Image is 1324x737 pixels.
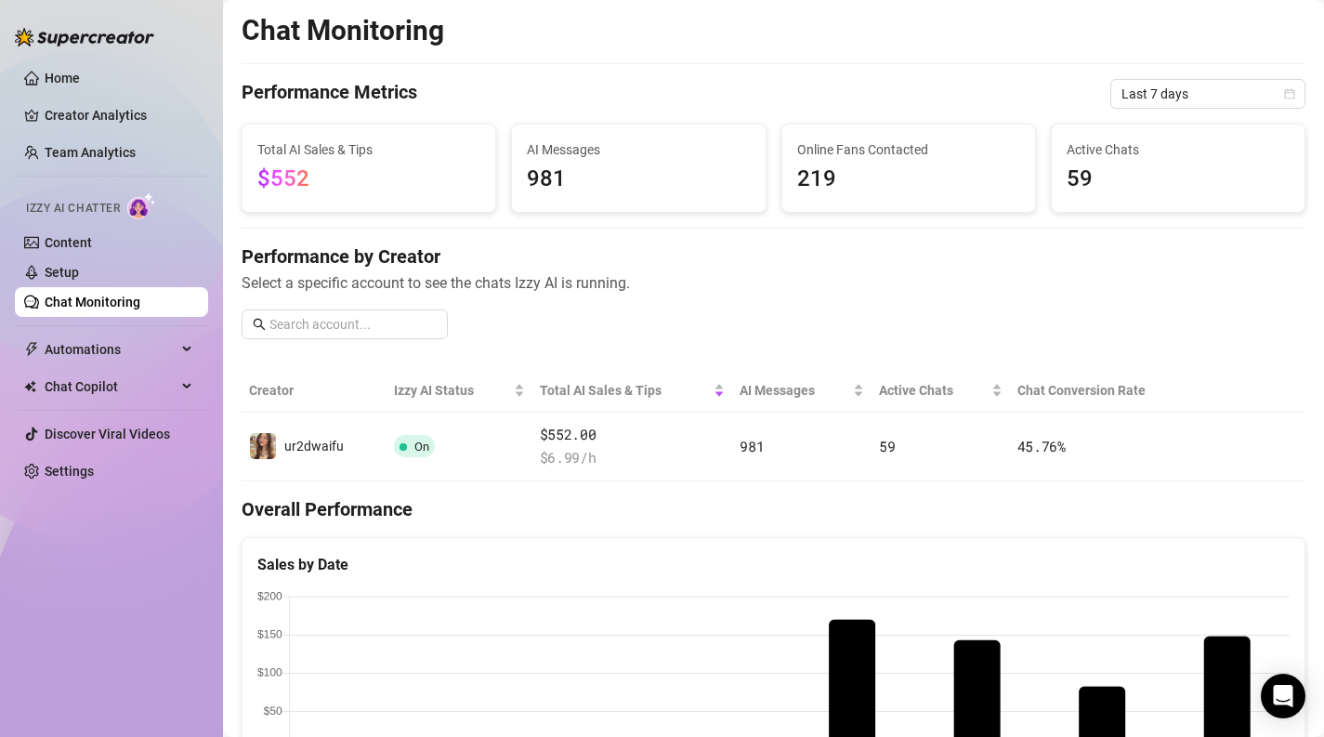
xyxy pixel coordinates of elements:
[1067,162,1290,197] span: 59
[24,342,39,357] span: thunderbolt
[242,496,1305,522] h4: Overall Performance
[253,318,266,331] span: search
[26,200,120,217] span: Izzy AI Chatter
[1284,88,1295,99] span: calendar
[872,369,1009,413] th: Active Chats
[414,440,429,454] span: On
[527,139,750,160] span: AI Messages
[1010,369,1199,413] th: Chat Conversion Rate
[45,464,94,479] a: Settings
[879,437,895,455] span: 59
[540,447,726,469] span: $ 6.99 /h
[797,139,1020,160] span: Online Fans Contacted
[242,271,1305,295] span: Select a specific account to see the chats Izzy AI is running.
[797,162,1020,197] span: 219
[242,13,444,48] h2: Chat Monitoring
[257,139,480,160] span: Total AI Sales & Tips
[387,369,531,413] th: Izzy AI Status
[24,380,36,393] img: Chat Copilot
[540,424,726,446] span: $552.00
[1121,80,1294,108] span: Last 7 days
[242,369,387,413] th: Creator
[257,553,1290,576] div: Sales by Date
[242,243,1305,270] h4: Performance by Creator
[1017,437,1066,455] span: 45.76 %
[740,380,849,401] span: AI Messages
[532,369,733,413] th: Total AI Sales & Tips
[45,265,79,280] a: Setup
[45,372,177,401] span: Chat Copilot
[527,162,750,197] span: 981
[732,369,872,413] th: AI Messages
[45,295,140,309] a: Chat Monitoring
[45,427,170,441] a: Discover Viral Videos
[15,28,154,46] img: logo-BBDzfeDw.svg
[257,165,309,191] span: $552
[879,380,987,401] span: Active Chats
[284,439,344,454] span: ur2dwaifu
[250,433,276,459] img: ur2dwaifu
[127,192,156,219] img: AI Chatter
[45,145,136,160] a: Team Analytics
[45,71,80,86] a: Home
[269,314,437,335] input: Search account...
[740,437,764,455] span: 981
[394,380,509,401] span: Izzy AI Status
[1261,674,1305,718] div: Open Intercom Messenger
[45,335,177,364] span: Automations
[45,100,193,130] a: Creator Analytics
[540,380,711,401] span: Total AI Sales & Tips
[1067,139,1290,160] span: Active Chats
[45,235,92,250] a: Content
[242,79,417,109] h4: Performance Metrics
